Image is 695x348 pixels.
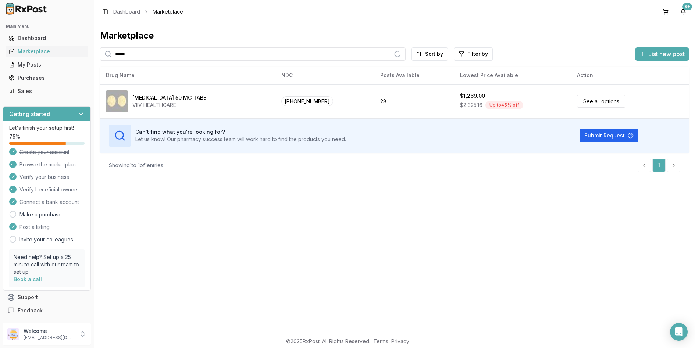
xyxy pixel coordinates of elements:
button: Sort by [411,47,448,61]
button: Feedback [3,304,91,317]
th: Action [571,67,689,84]
a: List new post [635,51,689,58]
span: Verify beneficial owners [19,186,79,193]
th: Posts Available [374,67,454,84]
button: Support [3,291,91,304]
th: Drug Name [100,67,275,84]
img: Tivicay 50 MG TABS [106,90,128,112]
div: Sales [9,87,85,95]
a: Book a call [14,276,42,282]
p: Let us know! Our pharmacy success team will work hard to find the products you need. [135,136,346,143]
button: 9+ [677,6,689,18]
th: Lowest Price Available [454,67,571,84]
div: Marketplace [100,30,689,42]
h3: Getting started [9,110,50,118]
a: My Posts [6,58,88,71]
div: Up to 45 % off [485,101,523,109]
button: Submit Request [580,129,638,142]
span: $2,325.16 [460,101,482,109]
button: Filter by [454,47,493,61]
div: Dashboard [9,35,85,42]
span: Verify your business [19,173,69,181]
button: Purchases [3,72,91,84]
a: Marketplace [6,45,88,58]
div: $1,269.00 [460,92,485,100]
span: Connect a bank account [19,198,79,206]
span: Feedback [18,307,43,314]
button: Sales [3,85,91,97]
h2: Main Menu [6,24,88,29]
a: Privacy [391,338,409,344]
th: NDC [275,67,375,84]
span: Create your account [19,148,69,156]
h3: Can't find what you're looking for? [135,128,346,136]
a: Make a purchase [19,211,62,218]
a: Invite your colleagues [19,236,73,243]
span: [PHONE_NUMBER] [281,96,333,106]
div: Purchases [9,74,85,82]
button: List new post [635,47,689,61]
div: Showing 1 to 1 of 1 entries [109,162,163,169]
span: Filter by [467,50,488,58]
p: [EMAIL_ADDRESS][DOMAIN_NAME] [24,335,75,341]
a: Terms [373,338,388,344]
a: Sales [6,85,88,98]
span: List new post [648,50,685,58]
img: RxPost Logo [3,3,50,15]
span: Marketplace [153,8,183,15]
a: Dashboard [6,32,88,45]
p: Need help? Set up a 25 minute call with our team to set up. [14,254,80,276]
span: Post a listing [19,223,50,231]
div: 9+ [682,3,692,10]
div: [MEDICAL_DATA] 50 MG TABS [132,94,207,101]
div: Marketplace [9,48,85,55]
a: See all options [577,95,625,108]
img: User avatar [7,328,19,340]
p: Let's finish your setup first! [9,124,85,132]
nav: breadcrumb [113,8,183,15]
div: VIIV HEALTHCARE [132,101,207,109]
div: Open Intercom Messenger [670,323,688,341]
a: Purchases [6,71,88,85]
span: Sort by [425,50,443,58]
p: Welcome [24,327,75,335]
span: 75 % [9,133,20,140]
button: Dashboard [3,32,91,44]
button: Marketplace [3,46,91,57]
a: 1 [652,159,666,172]
td: 28 [374,84,454,118]
nav: pagination [638,159,680,172]
span: Browse the marketplace [19,161,79,168]
button: My Posts [3,59,91,71]
div: My Posts [9,61,85,68]
a: Dashboard [113,8,140,15]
